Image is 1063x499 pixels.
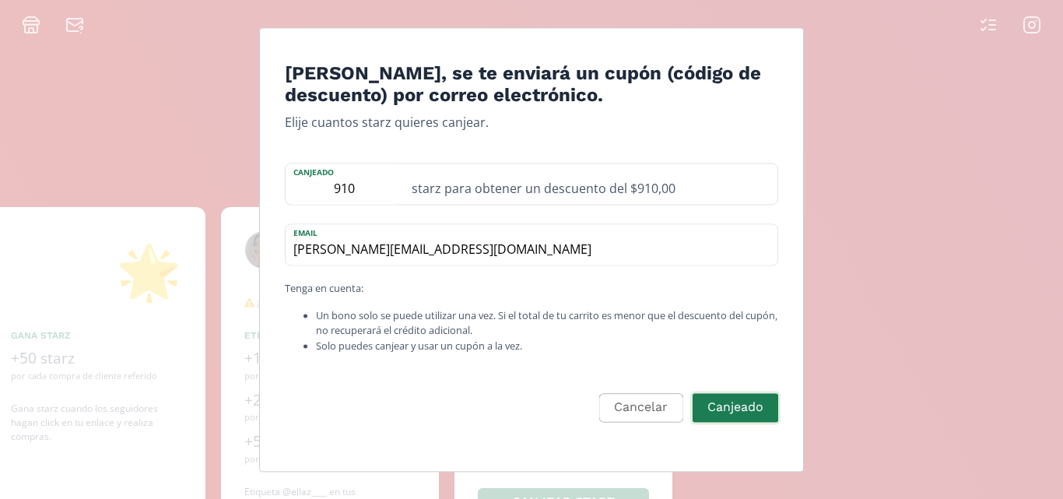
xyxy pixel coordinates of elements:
label: email [286,225,762,240]
label: Canjeado [286,164,402,179]
p: Tenga en cuenta: [285,282,778,297]
button: Canjeado [690,391,781,424]
div: starz para obtener un descuento del $910,00 [402,164,777,205]
li: Solo puedes canjear y usar un cupón a la vez. [316,339,778,353]
div: Edit Program [259,27,804,472]
h4: [PERSON_NAME], se te enviará un cupón (código de descuento) por correo electrónico. [285,62,778,107]
p: Elije cuantos starz quieres canjear. [285,114,778,132]
li: Un bono solo se puede utilizar una vez. Si el total de tu carrito es menor que el descuento del c... [316,309,778,339]
button: Cancelar [599,393,682,422]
